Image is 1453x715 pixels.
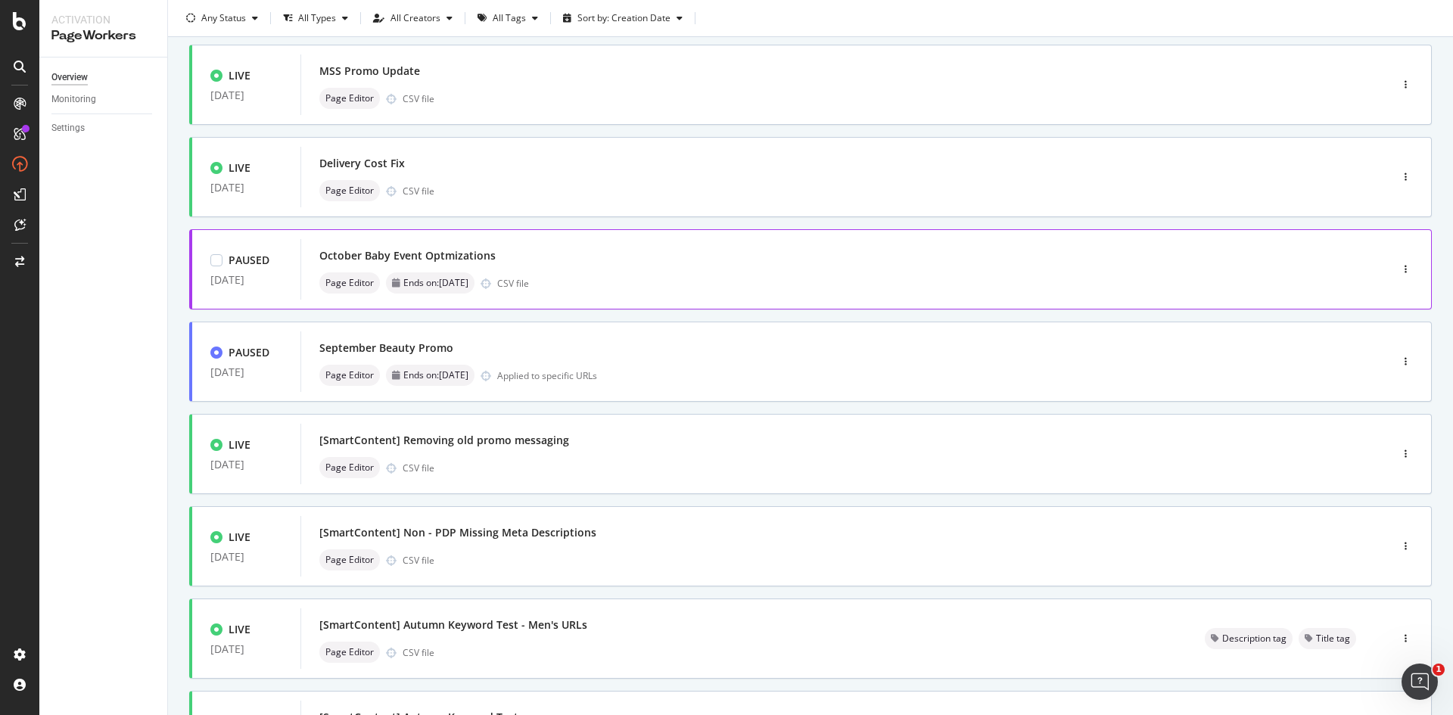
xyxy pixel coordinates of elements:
div: CSV file [403,185,434,197]
span: Ends on: [DATE] [403,371,468,380]
div: neutral label [1205,628,1293,649]
button: All Creators [367,6,459,30]
a: Monitoring [51,92,157,107]
div: neutral label [1299,628,1356,649]
div: [DATE] [210,182,282,194]
div: LIVE [229,530,250,545]
div: Activation [51,12,155,27]
div: All Types [298,14,336,23]
div: neutral label [319,549,380,570]
div: neutral label [319,180,380,201]
span: 1 [1433,664,1445,676]
span: Page Editor [325,278,374,288]
button: Any Status [180,6,264,30]
button: All Tags [471,6,544,30]
div: neutral label [319,272,380,294]
div: LIVE [229,68,250,83]
div: CSV file [403,554,434,567]
div: [SmartContent] Non - PDP Missing Meta Descriptions [319,525,596,540]
span: Page Editor [325,555,374,564]
div: [DATE] [210,459,282,471]
div: neutral label [319,642,380,663]
div: neutral label [319,457,380,478]
div: [DATE] [210,366,282,378]
div: neutral label [319,88,380,109]
div: Monitoring [51,92,96,107]
div: neutral label [319,365,380,386]
div: neutral label [386,272,474,294]
div: [DATE] [210,89,282,101]
div: PAUSED [229,253,269,268]
span: Description tag [1222,634,1287,643]
div: Any Status [201,14,246,23]
div: LIVE [229,622,250,637]
span: Page Editor [325,371,374,380]
div: [SmartContent] Removing old promo messaging [319,433,569,448]
div: [DATE] [210,643,282,655]
div: September Beauty Promo [319,340,453,356]
div: Sort by: Creation Date [577,14,670,23]
div: [DATE] [210,274,282,286]
div: [SmartContent] Autumn Keyword Test - Men's URLs [319,617,587,633]
div: PAUSED [229,345,269,360]
a: Settings [51,120,157,136]
div: LIVE [229,160,250,176]
div: CSV file [403,462,434,474]
span: Ends on: [DATE] [403,278,468,288]
span: Page Editor [325,94,374,103]
div: CSV file [403,92,434,105]
button: Sort by: Creation Date [557,6,689,30]
div: October Baby Event Optmizations [319,248,496,263]
div: MSS Promo Update [319,64,420,79]
div: PageWorkers [51,27,155,45]
div: [DATE] [210,551,282,563]
div: CSV file [497,277,529,290]
span: Page Editor [325,186,374,195]
div: CSV file [403,646,434,659]
div: Delivery Cost Fix [319,156,405,171]
div: All Tags [493,14,526,23]
div: All Creators [390,14,440,23]
span: Title tag [1316,634,1350,643]
div: Applied to specific URLs [497,369,597,382]
div: LIVE [229,437,250,452]
iframe: Intercom live chat [1402,664,1438,700]
button: All Types [277,6,354,30]
span: Page Editor [325,648,374,657]
span: Page Editor [325,463,374,472]
div: neutral label [386,365,474,386]
a: Overview [51,70,157,85]
div: Overview [51,70,88,85]
div: Settings [51,120,85,136]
